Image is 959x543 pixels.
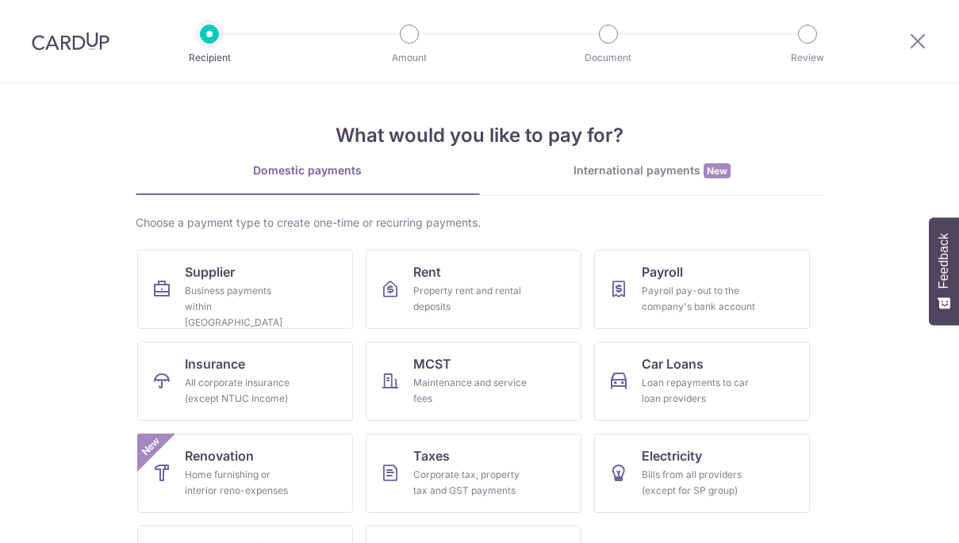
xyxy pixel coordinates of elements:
p: Amount [351,50,468,66]
a: InsuranceAll corporate insurance (except NTUC Income) [137,342,353,421]
span: Payroll [642,262,683,281]
a: RentProperty rent and rental deposits [366,250,581,329]
span: Renovation [185,446,254,465]
span: Electricity [642,446,702,465]
span: Insurance [185,354,245,373]
span: Taxes [413,446,450,465]
iframe: Opens a widget where you can find more information [857,495,943,535]
span: New [704,163,731,178]
a: MCSTMaintenance and service fees [366,342,581,421]
div: International payments [480,163,824,179]
p: Review [749,50,866,66]
div: All corporate insurance (except NTUC Income) [185,375,299,407]
a: SupplierBusiness payments within [GEOGRAPHIC_DATA] [137,250,353,329]
div: Domestic payments [136,163,480,178]
p: Document [550,50,667,66]
div: Home furnishing or interior reno-expenses [185,467,299,499]
div: Maintenance and service fees [413,375,527,407]
button: Feedback - Show survey [929,217,959,325]
div: Loan repayments to car loan providers [642,375,756,407]
img: CardUp [32,32,109,51]
span: New [137,434,163,460]
div: Choose a payment type to create one-time or recurring payments. [136,215,824,231]
span: MCST [413,354,451,373]
div: Payroll pay-out to the company's bank account [642,283,756,315]
a: Car LoansLoan repayments to car loan providers [594,342,810,421]
a: PayrollPayroll pay-out to the company's bank account [594,250,810,329]
span: Feedback [937,233,951,289]
a: ElectricityBills from all providers (except for SP group) [594,434,810,513]
a: TaxesCorporate tax, property tax and GST payments [366,434,581,513]
span: Rent [413,262,441,281]
h4: What would you like to pay for? [136,121,824,150]
a: RenovationHome furnishing or interior reno-expensesNew [137,434,353,513]
div: Bills from all providers (except for SP group) [642,467,756,499]
div: Property rent and rental deposits [413,283,527,315]
div: Business payments within [GEOGRAPHIC_DATA] [185,283,299,331]
div: Corporate tax, property tax and GST payments [413,467,527,499]
span: Supplier [185,262,235,281]
p: Recipient [151,50,268,66]
span: Car Loans [642,354,704,373]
